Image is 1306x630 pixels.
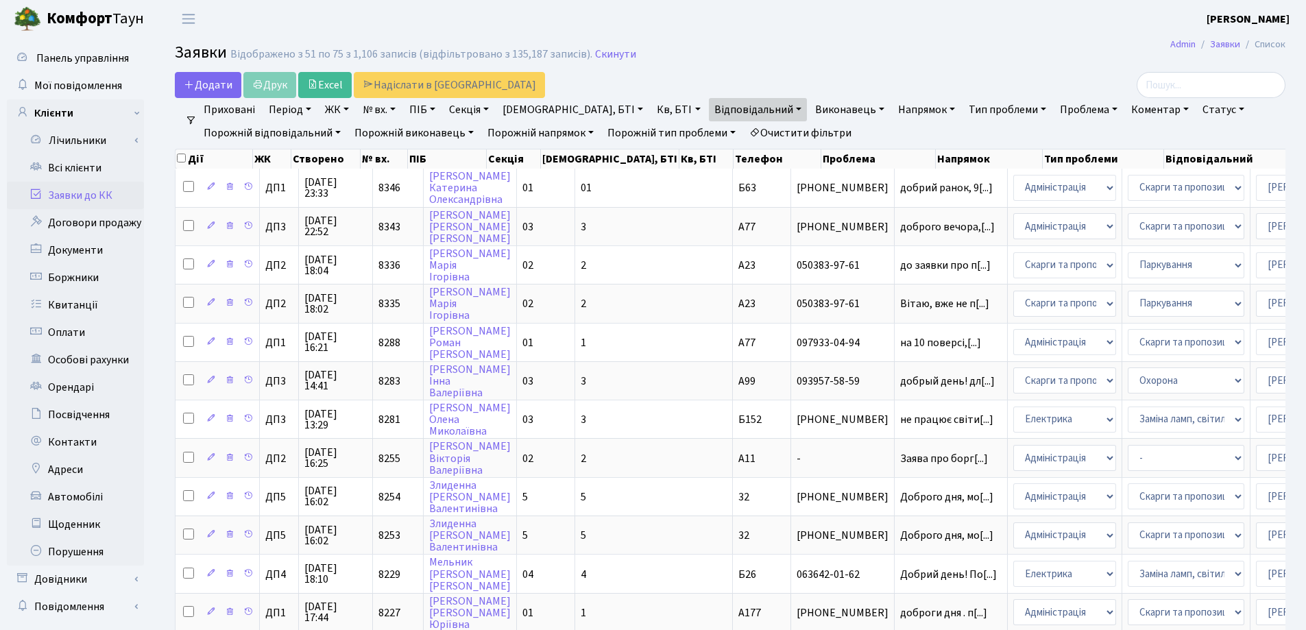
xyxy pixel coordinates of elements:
a: Особові рахунки [7,346,144,374]
span: [PHONE_NUMBER] [797,607,888,618]
a: Довідники [7,566,144,593]
a: Клієнти [7,99,144,127]
span: [DATE] 16:25 [304,447,367,469]
span: [DATE] 16:02 [304,524,367,546]
th: № вх. [361,149,409,169]
img: logo.png [14,5,41,33]
span: [PHONE_NUMBER] [797,530,888,541]
span: Доброго дня, мо[...] [900,528,993,543]
span: 02 [522,451,533,466]
a: Напрямок [893,98,960,121]
span: 8255 [378,451,400,466]
span: 8343 [378,219,400,234]
a: № вх. [357,98,401,121]
a: Порожній відповідальний [198,121,346,145]
span: 5 [522,528,528,543]
a: Орендарі [7,374,144,401]
a: Тип проблеми [963,98,1052,121]
a: Статус [1197,98,1250,121]
span: 2 [581,451,586,466]
span: Б152 [738,412,762,427]
span: [DATE] 23:33 [304,177,367,199]
a: Секція [444,98,494,121]
nav: breadcrumb [1150,30,1306,59]
th: Напрямок [936,149,1043,169]
span: [PHONE_NUMBER] [797,492,888,502]
span: [PHONE_NUMBER] [797,182,888,193]
span: 2 [581,296,586,311]
a: Період [263,98,317,121]
span: 02 [522,258,533,273]
span: 01 [581,180,592,195]
span: ДП1 [265,607,293,618]
span: - [797,453,888,464]
a: Виконавець [810,98,890,121]
a: Порожній напрямок [482,121,599,145]
span: 8229 [378,567,400,582]
span: 1 [581,335,586,350]
th: ПІБ [408,149,487,169]
span: [DATE] 18:10 [304,563,367,585]
span: [DATE] 22:52 [304,215,367,237]
span: 03 [522,412,533,427]
a: Порожній виконавець [349,121,479,145]
a: Відповідальний [709,98,807,121]
a: [PERSON_NAME]КатеринаОлександрівна [429,169,511,207]
a: Всі клієнти [7,154,144,182]
a: Приховані [198,98,261,121]
span: добрий ранок, 9[...] [900,180,993,195]
a: Злиденна[PERSON_NAME]Валентинівна [429,516,511,555]
a: Панель управління [7,45,144,72]
a: Оплати [7,319,144,346]
span: [DATE] 18:04 [304,254,367,276]
span: 8335 [378,296,400,311]
span: ДП5 [265,492,293,502]
span: А23 [738,258,755,273]
span: Доброго дня, мо[...] [900,489,993,505]
span: до заявки про п[...] [900,258,991,273]
a: Документи [7,237,144,264]
span: ДП2 [265,298,293,309]
th: Проблема [821,149,936,169]
a: Порожній тип проблеми [602,121,741,145]
span: [DATE] 17:44 [304,601,367,623]
a: Квитанції [7,291,144,319]
span: 8283 [378,374,400,389]
a: Кв, БТІ [651,98,705,121]
span: 01 [522,605,533,620]
span: 8336 [378,258,400,273]
span: 02 [522,296,533,311]
a: Проблема [1054,98,1123,121]
span: 03 [522,374,533,389]
span: Б63 [738,180,756,195]
li: Список [1240,37,1285,52]
span: 8227 [378,605,400,620]
a: Повідомлення [7,593,144,620]
span: Мої повідомлення [34,78,122,93]
input: Пошук... [1137,72,1285,98]
a: Коментар [1126,98,1194,121]
span: [DATE] 16:02 [304,485,367,507]
span: ДП3 [265,376,293,387]
a: Excel [298,72,352,98]
span: 1 [581,605,586,620]
a: ПІБ [404,98,441,121]
span: [DATE] 18:02 [304,293,367,315]
span: [DATE] 14:41 [304,369,367,391]
span: 04 [522,567,533,582]
a: Заявки [1210,37,1240,51]
span: на 10 поверсі,[...] [900,335,981,350]
span: 5 [522,489,528,505]
span: 3 [581,412,586,427]
span: Таун [47,8,144,31]
a: [PERSON_NAME] [1207,11,1290,27]
span: А77 [738,219,755,234]
span: 8346 [378,180,400,195]
a: Злиденна[PERSON_NAME]Валентинівна [429,478,511,516]
span: Заява про борг[...] [900,451,988,466]
span: 3 [581,219,586,234]
a: [PERSON_NAME]Роман[PERSON_NAME] [429,324,511,362]
span: 8288 [378,335,400,350]
div: Відображено з 51 по 75 з 1,106 записів (відфільтровано з 135,187 записів). [230,48,592,61]
span: Б26 [738,567,756,582]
